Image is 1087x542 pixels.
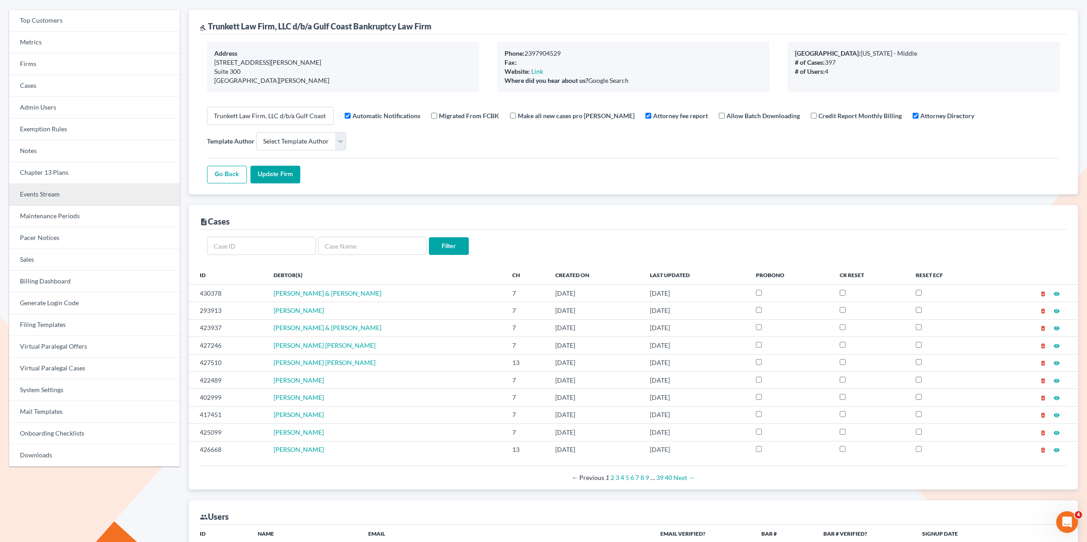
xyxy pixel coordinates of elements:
[795,67,1053,76] div: 4
[189,389,267,406] td: 402999
[1040,411,1046,418] a: delete_forever
[189,302,267,319] td: 293913
[200,216,230,227] div: Cases
[749,266,832,284] th: ProBono
[643,284,749,302] td: [DATE]
[274,428,324,436] a: [PERSON_NAME]
[505,58,517,66] b: Fax:
[795,67,825,75] b: # of Users:
[673,474,695,481] a: Next page
[207,473,1060,482] div: Pagination
[214,67,472,76] div: Suite 300
[505,441,548,458] td: 13
[643,406,749,423] td: [DATE]
[643,371,749,389] td: [DATE]
[207,136,255,146] label: Template Author
[274,341,375,349] a: [PERSON_NAME] [PERSON_NAME]
[1053,341,1060,349] a: visibility
[189,424,267,441] td: 425099
[1056,511,1078,533] iframe: Intercom live chat
[505,389,548,406] td: 7
[548,371,643,389] td: [DATE]
[653,111,708,120] label: Attorney fee report
[620,474,624,481] a: Page 4
[726,111,800,120] label: Allow Batch Downloading
[1040,376,1046,384] a: delete_forever
[548,441,643,458] td: [DATE]
[505,49,762,58] div: 2397904529
[9,379,180,401] a: System Settings
[505,319,548,336] td: 7
[832,266,909,284] th: CR Reset
[645,474,649,481] a: Page 9
[1053,307,1060,314] a: visibility
[1053,430,1060,436] i: visibility
[9,184,180,206] a: Events Stream
[1053,308,1060,314] i: visibility
[9,53,180,75] a: Firms
[1053,446,1060,453] a: visibility
[795,49,861,57] b: [GEOGRAPHIC_DATA]:
[189,354,267,371] td: 427510
[548,266,643,284] th: Created On
[207,237,316,255] input: Case ID
[274,359,375,366] a: [PERSON_NAME] [PERSON_NAME]
[505,284,548,302] td: 7
[189,406,267,423] td: 417451
[505,266,548,284] th: Ch
[1053,393,1060,401] a: visibility
[1053,411,1060,418] a: visibility
[1040,446,1046,453] a: delete_forever
[274,446,324,453] a: [PERSON_NAME]
[200,218,208,226] i: description
[9,140,180,162] a: Notes
[505,67,530,75] b: Website:
[439,111,499,120] label: Migrated From FCBK
[643,441,749,458] td: [DATE]
[189,337,267,354] td: 427246
[274,376,324,384] a: [PERSON_NAME]
[1040,359,1046,366] a: delete_forever
[274,307,324,314] a: [PERSON_NAME]
[1040,395,1046,401] i: delete_forever
[9,445,180,466] a: Downloads
[1053,343,1060,349] i: visibility
[920,111,974,120] label: Attorney Directory
[1053,360,1060,366] i: visibility
[214,49,237,57] b: Address
[9,271,180,293] a: Billing Dashboard
[548,406,643,423] td: [DATE]
[795,58,825,66] b: # of Cases:
[795,58,1053,67] div: 397
[189,441,267,458] td: 426668
[9,336,180,358] a: Virtual Paralegal Offers
[518,111,635,120] label: Make all new cases pro [PERSON_NAME]
[274,393,324,401] a: [PERSON_NAME]
[9,227,180,249] a: Pacer Notices
[643,302,749,319] td: [DATE]
[1053,291,1060,297] i: visibility
[505,77,588,84] b: Where did you hear about us?
[818,111,902,120] label: Credit Report Monthly Billing
[274,289,381,297] span: [PERSON_NAME] & [PERSON_NAME]
[625,474,629,481] a: Page 5
[505,337,548,354] td: 7
[1040,360,1046,366] i: delete_forever
[214,58,472,67] div: [STREET_ADDRESS][PERSON_NAME]
[189,266,267,284] th: ID
[1053,447,1060,453] i: visibility
[1040,430,1046,436] i: delete_forever
[630,474,634,481] a: Page 6
[572,474,604,481] span: Previous page
[9,75,180,97] a: Cases
[9,206,180,227] a: Maintenance Periods
[9,249,180,271] a: Sales
[1053,376,1060,384] a: visibility
[9,97,180,119] a: Admin Users
[505,49,524,57] b: Phone:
